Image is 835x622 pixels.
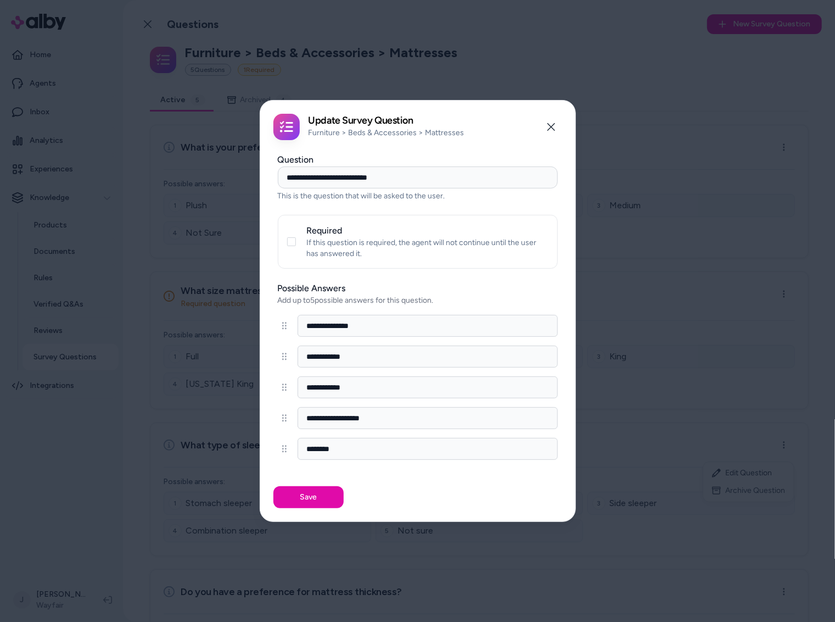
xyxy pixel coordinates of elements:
label: Question [278,154,314,165]
p: If this question is required, the agent will not continue until the user has answered it. [307,237,548,259]
label: Possible Answers [278,282,558,295]
label: Required [307,225,343,236]
p: Add up to 5 possible answers for this question. [278,295,558,306]
button: Save [273,486,344,508]
p: This is the question that will be asked to the user. [278,191,558,202]
h2: Update Survey Question [309,115,464,125]
p: Furniture > Beds & Accessories > Mattresses [309,127,464,138]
